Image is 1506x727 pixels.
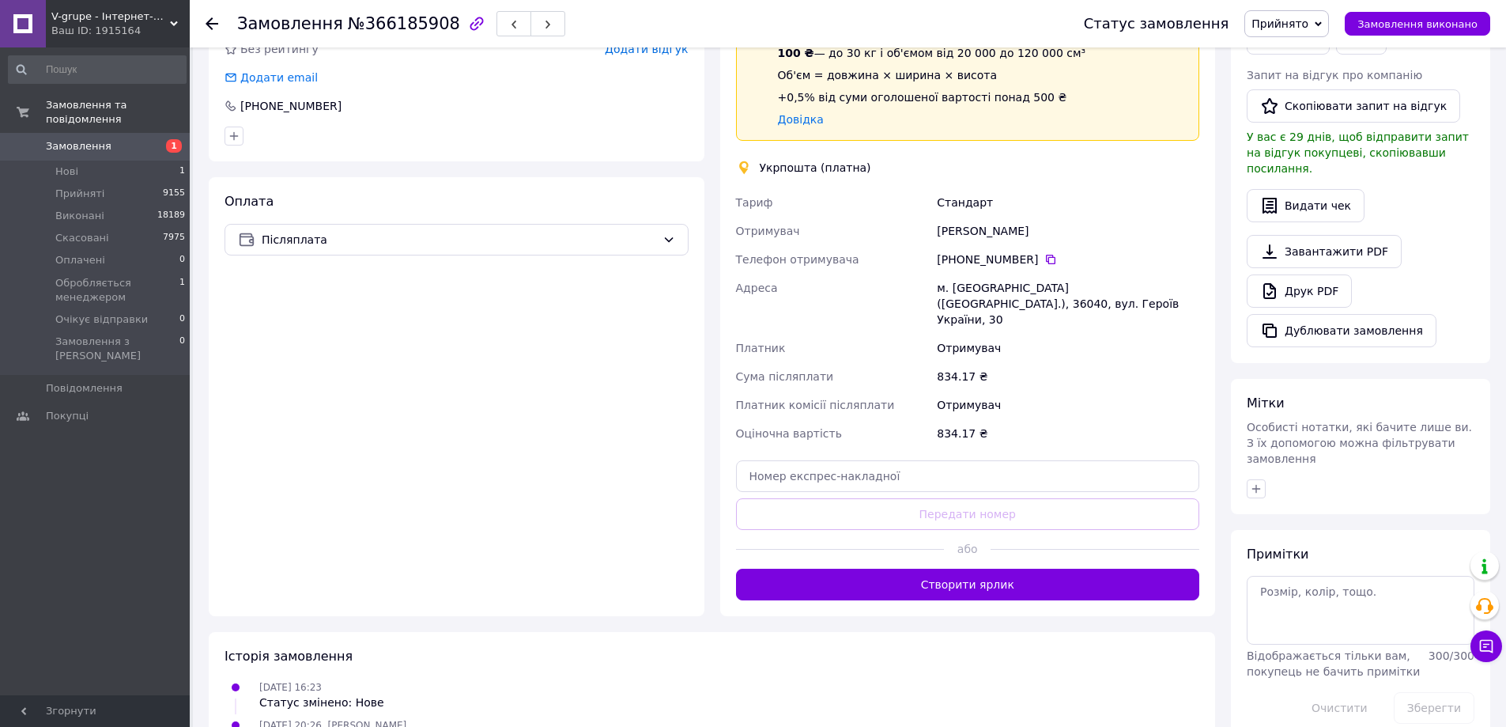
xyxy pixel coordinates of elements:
[736,196,773,209] span: Тариф
[1470,630,1502,662] button: Чат з покупцем
[163,231,185,245] span: 7975
[736,342,786,354] span: Платник
[51,24,190,38] div: Ваш ID: 1915164
[736,399,895,411] span: Платник комісії післяплати
[55,335,179,363] span: Замовлення з [PERSON_NAME]
[262,231,656,248] span: Післяплата
[1084,16,1229,32] div: Статус замовлення
[46,381,123,396] span: Повідомлення
[778,67,1086,83] div: Об'єм = довжина × ширина × висота
[179,312,185,327] span: 0
[1345,12,1490,36] button: Замовлення виконано
[179,276,185,305] span: 1
[937,252,1199,267] div: [PHONE_NUMBER]
[736,225,800,237] span: Отримувач
[756,160,875,176] div: Укрпошта (платна)
[1247,89,1460,123] button: Скопіювати запит на відгук
[8,55,187,84] input: Пошук
[166,139,182,153] span: 1
[179,165,185,179] span: 1
[736,569,1200,600] button: Створити ярлик
[55,312,148,327] span: Очікує відправки
[934,274,1202,334] div: м. [GEOGRAPHIC_DATA] ([GEOGRAPHIC_DATA].), 36040, вул. Героїв України, 30
[55,209,104,223] span: Виконані
[934,391,1202,419] div: Отримувач
[1429,649,1474,662] span: 300 / 300
[934,362,1202,391] div: 834.17 ₴
[1247,649,1420,678] span: Відображається тільки вам, покупець не бачить примітки
[1247,69,1422,81] span: Запит на відгук про компанію
[179,335,185,363] span: 0
[1247,547,1308,562] span: Примітки
[51,9,170,24] span: V-grupe - Інтернет-магазин
[225,194,274,209] span: Оплата
[1251,17,1308,30] span: Прийнято
[46,139,111,153] span: Замовлення
[736,253,859,266] span: Телефон отримувача
[163,187,185,201] span: 9155
[1357,18,1478,30] span: Замовлення виконано
[778,47,814,59] span: 100 ₴
[55,231,109,245] span: Скасовані
[944,541,991,557] span: або
[1247,189,1364,222] button: Видати чек
[1247,421,1472,465] span: Особисті нотатки, які бачите лише ви. З їх допомогою можна фільтрувати замовлення
[55,187,104,201] span: Прийняті
[778,45,1086,61] div: — до 30 кг і об'ємом від 20 000 до 120 000 см³
[259,682,322,693] span: [DATE] 16:23
[934,334,1202,362] div: Отримувач
[605,43,688,55] span: Додати відгук
[778,113,824,126] a: Довідка
[736,370,834,383] span: Сума післяплати
[223,70,319,85] div: Додати email
[934,419,1202,448] div: 834.17 ₴
[55,253,105,267] span: Оплачені
[239,70,319,85] div: Додати email
[157,209,185,223] span: 18189
[1247,131,1469,175] span: У вас є 29 днів, щоб відправити запит на відгук покупцеві, скопіювавши посилання.
[46,98,190,127] span: Замовлення та повідомлення
[179,253,185,267] span: 0
[934,188,1202,217] div: Стандарт
[46,409,89,423] span: Покупці
[237,14,343,33] span: Замовлення
[1247,275,1352,308] a: Друк PDF
[778,89,1086,105] div: +0,5% від суми оголошеної вартості понад 500 ₴
[55,276,179,305] span: Обробляється менеджером
[736,282,778,294] span: Адреса
[225,649,353,664] span: Історія замовлення
[239,98,343,114] div: [PHONE_NUMBER]
[934,217,1202,245] div: [PERSON_NAME]
[736,427,842,440] span: Оціночна вартість
[348,14,460,33] span: №366185908
[1247,396,1285,411] span: Мітки
[736,460,1200,492] input: Номер експрес-накладної
[240,43,319,55] span: Без рейтингу
[206,16,218,32] div: Повернутися назад
[1247,314,1436,347] button: Дублювати замовлення
[259,695,384,710] div: Статус змінено: Нове
[1247,235,1402,268] a: Завантажити PDF
[55,165,78,179] span: Нові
